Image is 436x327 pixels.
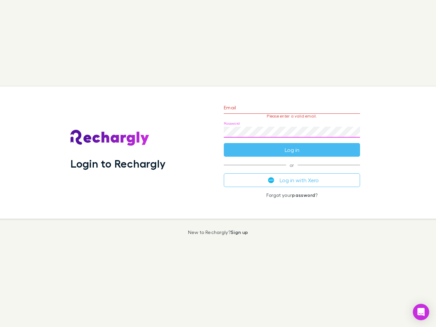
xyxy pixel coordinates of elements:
[292,192,315,198] a: password
[224,114,360,119] p: Please enter a valid email.
[413,304,429,320] div: Open Intercom Messenger
[188,230,248,235] p: New to Rechargly?
[71,130,150,146] img: Rechargly's Logo
[224,143,360,157] button: Log in
[224,121,240,126] label: Password
[71,157,166,170] h1: Login to Rechargly
[268,177,274,183] img: Xero's logo
[231,229,248,235] a: Sign up
[224,173,360,187] button: Log in with Xero
[224,192,360,198] p: Forgot your ?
